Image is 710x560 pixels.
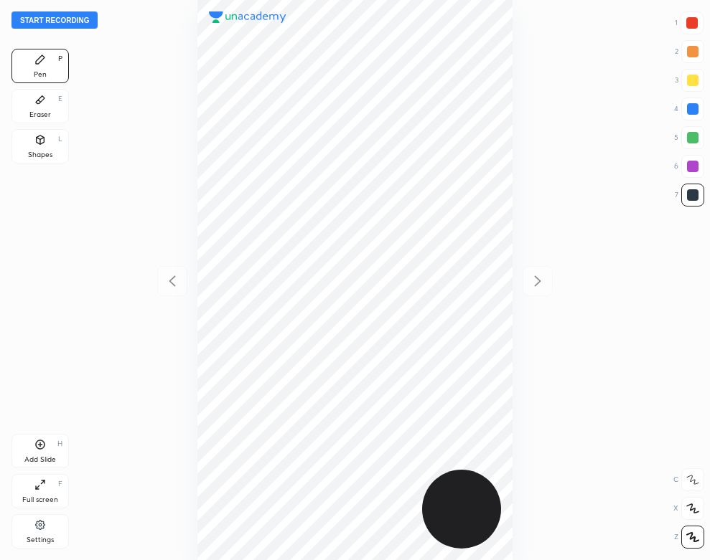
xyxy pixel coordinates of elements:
div: Add Slide [24,456,56,463]
div: Pen [34,71,47,78]
div: 2 [675,40,704,63]
div: 5 [674,126,704,149]
div: Shapes [28,151,52,158]
div: Settings [27,536,54,544]
img: logo.38c385cc.svg [209,11,286,23]
div: Full screen [22,496,58,503]
div: Eraser [29,111,51,118]
div: 7 [675,184,704,207]
div: 1 [675,11,704,34]
div: X [673,497,704,520]
div: Z [674,526,704,549]
div: 4 [674,98,704,120]
div: P [58,55,62,62]
div: E [58,95,62,103]
div: C [673,468,704,491]
div: H [57,440,62,447]
div: F [58,480,62,488]
div: L [58,136,62,143]
button: Start recording [11,11,98,29]
div: 6 [674,155,704,178]
div: 3 [675,69,704,92]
